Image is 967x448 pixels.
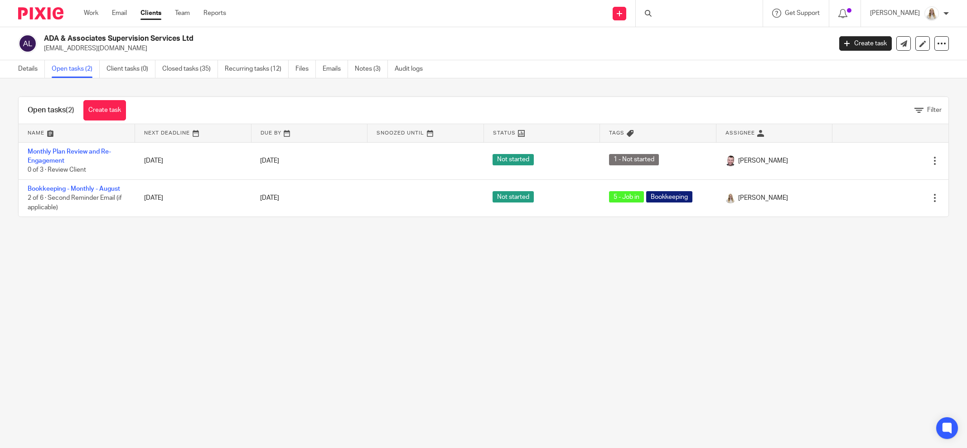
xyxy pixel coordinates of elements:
[28,186,120,192] a: Bookkeeping - Monthly - August
[493,130,516,135] span: Status
[44,44,826,53] p: [EMAIL_ADDRESS][DOMAIN_NAME]
[924,6,939,21] img: Headshot%2011-2024%20white%20background%20square%202.JPG
[738,193,788,202] span: [PERSON_NAME]
[18,7,63,19] img: Pixie
[493,154,534,165] span: Not started
[260,195,279,201] span: [DATE]
[106,60,155,78] a: Client tasks (0)
[83,100,126,120] a: Create task
[52,60,100,78] a: Open tasks (2)
[140,9,161,18] a: Clients
[28,149,111,164] a: Monthly Plan Review and Re-Engagement
[260,158,279,164] span: [DATE]
[870,9,920,18] p: [PERSON_NAME]
[225,60,289,78] a: Recurring tasks (12)
[84,9,98,18] a: Work
[493,191,534,202] span: Not started
[28,106,74,115] h1: Open tasks
[323,60,348,78] a: Emails
[355,60,388,78] a: Notes (3)
[839,36,892,51] a: Create task
[28,195,122,211] span: 2 of 6 · Second Reminder Email (if applicable)
[135,179,251,217] td: [DATE]
[135,142,251,179] td: [DATE]
[927,107,942,113] span: Filter
[44,34,669,43] h2: ADA & Associates Supervision Services Ltd
[725,193,736,203] img: Headshot%2011-2024%20white%20background%20square%202.JPG
[609,191,644,202] span: 5 - Job in
[18,34,37,53] img: svg%3E
[738,156,788,165] span: [PERSON_NAME]
[725,155,736,166] img: Shawn%20Headshot%2011-2020%20Cropped%20Resized2.jpg
[609,130,624,135] span: Tags
[203,9,226,18] a: Reports
[395,60,430,78] a: Audit logs
[175,9,190,18] a: Team
[609,154,659,165] span: 1 - Not started
[28,167,86,173] span: 0 of 3 · Review Client
[18,60,45,78] a: Details
[295,60,316,78] a: Files
[162,60,218,78] a: Closed tasks (35)
[112,9,127,18] a: Email
[377,130,424,135] span: Snoozed Until
[646,191,692,202] span: Bookkeeping
[785,10,820,16] span: Get Support
[66,106,74,114] span: (2)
